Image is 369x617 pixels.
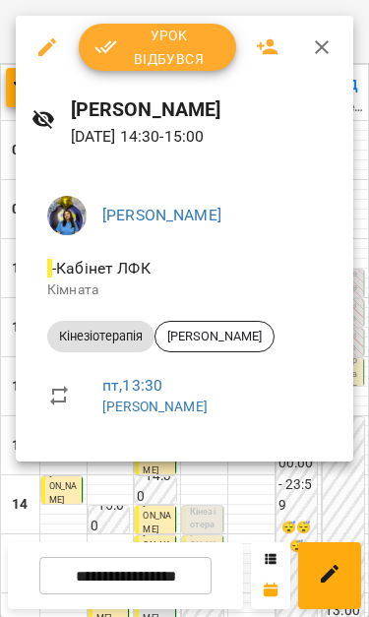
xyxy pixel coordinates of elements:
[71,125,338,149] p: [DATE] 14:30 - 15:00
[102,206,221,224] a: [PERSON_NAME]
[154,321,275,352] div: [PERSON_NAME]
[102,399,208,414] a: [PERSON_NAME]
[47,280,322,300] p: Кімната
[79,24,236,71] button: Урок відбувся
[155,328,274,345] span: [PERSON_NAME]
[47,328,154,345] span: Кінезіотерапія
[47,259,154,278] span: - Кабінет ЛФК
[102,376,162,395] a: пт , 13:30
[94,24,220,71] span: Урок відбувся
[71,94,338,125] h6: [PERSON_NAME]
[47,196,87,235] img: d1dec607e7f372b62d1bb04098aa4c64.jpeg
